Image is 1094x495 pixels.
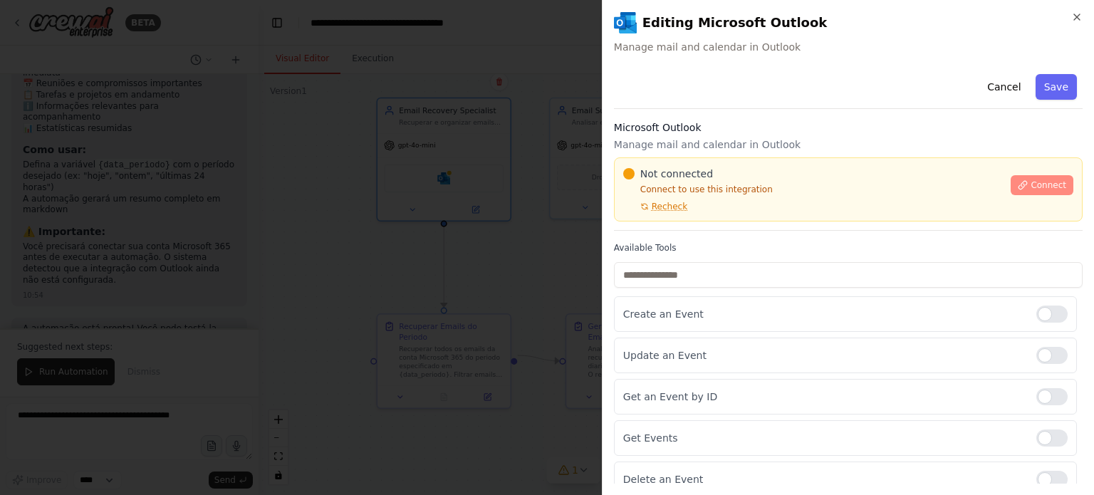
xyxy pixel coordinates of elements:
[614,40,1083,54] span: Manage mail and calendar in Outlook
[623,201,687,212] button: Recheck
[623,307,1025,321] p: Create an Event
[652,201,687,212] span: Recheck
[614,137,1083,152] p: Manage mail and calendar in Outlook
[1036,74,1077,100] button: Save
[979,74,1029,100] button: Cancel
[1031,179,1066,191] span: Connect
[614,242,1083,254] label: Available Tools
[614,11,1083,34] h2: Editing Microsoft Outlook
[1011,175,1073,195] button: Connect
[623,390,1025,404] p: Get an Event by ID
[614,120,1083,135] h3: Microsoft Outlook
[623,472,1025,486] p: Delete an Event
[623,431,1025,445] p: Get Events
[640,167,713,181] span: Not connected
[623,184,1003,195] p: Connect to use this integration
[614,11,637,34] img: Microsoft Outlook
[623,348,1025,363] p: Update an Event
